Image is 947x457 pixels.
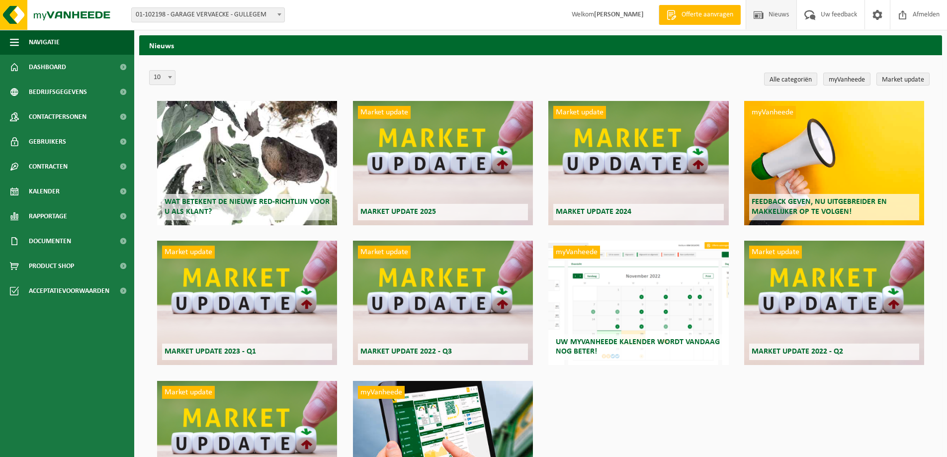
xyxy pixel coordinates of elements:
a: Market update Market update 2022 - Q3 [353,241,533,365]
span: Market update [162,246,215,259]
a: myVanheede [823,73,870,86]
span: Market update 2022 - Q3 [360,348,452,356]
span: myVanheede [358,386,405,399]
span: Market update [162,386,215,399]
span: Market update 2022 - Q2 [752,348,843,356]
span: Gebruikers [29,129,66,154]
span: Offerte aanvragen [679,10,736,20]
span: Feedback geven, nu uitgebreider en makkelijker op te volgen! [752,198,887,215]
span: Rapportage [29,204,67,229]
span: Bedrijfsgegevens [29,80,87,104]
a: Alle categoriën [764,73,817,86]
span: Product Shop [29,254,74,278]
span: Market update [749,246,802,259]
a: Offerte aanvragen [659,5,741,25]
span: Market update [358,246,411,259]
span: Documenten [29,229,71,254]
span: Wat betekent de nieuwe RED-richtlijn voor u als klant? [165,198,330,215]
span: Market update 2024 [556,208,631,216]
a: Market update Market update 2025 [353,101,533,225]
a: myVanheede Feedback geven, nu uitgebreider en makkelijker op te volgen! [744,101,924,225]
a: Market update Market update 2022 - Q2 [744,241,924,365]
h2: Nieuws [139,35,942,55]
a: Market update Market update 2024 [548,101,728,225]
span: Market update 2025 [360,208,436,216]
span: myVanheede [553,246,600,259]
span: Navigatie [29,30,60,55]
span: Uw myVanheede kalender wordt vandaag nog beter! [556,338,720,356]
span: Kalender [29,179,60,204]
span: Contactpersonen [29,104,86,129]
span: Acceptatievoorwaarden [29,278,109,303]
a: Wat betekent de nieuwe RED-richtlijn voor u als klant? [157,101,337,225]
span: myVanheede [749,106,796,119]
span: Market update [358,106,411,119]
span: 10 [149,70,175,85]
span: Dashboard [29,55,66,80]
a: myVanheede Uw myVanheede kalender wordt vandaag nog beter! [548,241,728,365]
a: Market update [876,73,930,86]
strong: [PERSON_NAME] [594,11,644,18]
span: Contracten [29,154,68,179]
span: 10 [150,71,175,85]
span: Market update 2023 - Q1 [165,348,256,356]
span: Market update [553,106,606,119]
a: Market update Market update 2023 - Q1 [157,241,337,365]
span: 01-102198 - GARAGE VERVAECKE - GULLEGEM [131,7,285,22]
span: 01-102198 - GARAGE VERVAECKE - GULLEGEM [132,8,284,22]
